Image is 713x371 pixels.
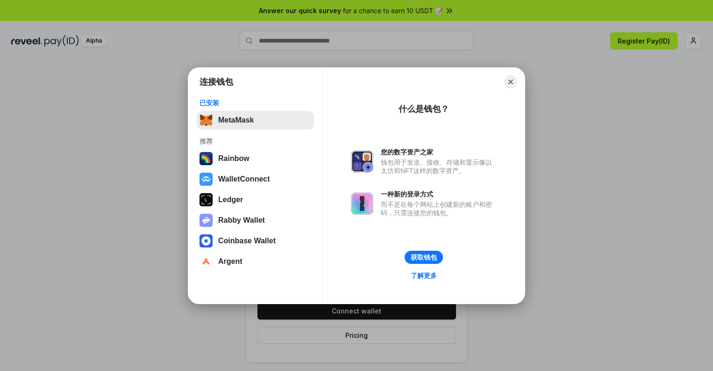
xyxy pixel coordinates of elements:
div: 什么是钱包？ [399,103,449,115]
img: svg+xml,%3Csvg%20width%3D%2228%22%20height%3D%2228%22%20viewBox%3D%220%200%2028%2028%22%20fill%3D... [200,234,213,247]
div: Rainbow [218,154,250,163]
button: Rainbow [197,149,314,168]
img: svg+xml,%3Csvg%20xmlns%3D%22http%3A%2F%2Fwww.w3.org%2F2000%2Fsvg%22%20fill%3D%22none%22%20viewBox... [200,214,213,227]
button: 获取钱包 [405,251,443,264]
button: Ledger [197,190,314,209]
img: svg+xml,%3Csvg%20width%3D%22120%22%20height%3D%22120%22%20viewBox%3D%220%200%20120%20120%22%20fil... [200,152,213,165]
button: Coinbase Wallet [197,232,314,250]
button: Rabby Wallet [197,211,314,230]
img: svg+xml,%3Csvg%20xmlns%3D%22http%3A%2F%2Fwww.w3.org%2F2000%2Fsvg%22%20fill%3D%22none%22%20viewBox... [351,192,373,215]
img: svg+xml,%3Csvg%20width%3D%2228%22%20height%3D%2228%22%20viewBox%3D%220%200%2028%2028%22%20fill%3D... [200,173,213,186]
div: Argent [218,257,242,266]
img: svg+xml,%3Csvg%20fill%3D%22none%22%20height%3D%2233%22%20viewBox%3D%220%200%2035%2033%22%20width%... [200,114,213,127]
img: svg+xml,%3Csvg%20xmlns%3D%22http%3A%2F%2Fwww.w3.org%2F2000%2Fsvg%22%20fill%3D%22none%22%20viewBox... [351,150,373,173]
div: 推荐 [200,137,311,145]
div: Coinbase Wallet [218,237,276,245]
h1: 连接钱包 [200,76,233,87]
button: WalletConnect [197,170,314,189]
div: Rabby Wallet [218,216,265,225]
a: 了解更多 [405,269,442,282]
div: 已安装 [200,99,311,107]
button: MetaMask [197,111,314,130]
div: 了解更多 [411,271,437,280]
div: 您的数字资产之家 [381,148,497,156]
div: MetaMask [218,116,254,124]
button: Argent [197,252,314,271]
div: 而不是在每个网站上创建新的账户和密码，只需连接您的钱包。 [381,200,497,217]
div: WalletConnect [218,175,270,183]
img: svg+xml,%3Csvg%20width%3D%2228%22%20height%3D%2228%22%20viewBox%3D%220%200%2028%2028%22%20fill%3D... [200,255,213,268]
button: Close [504,75,517,88]
div: Ledger [218,196,243,204]
div: 一种新的登录方式 [381,190,497,198]
div: 获取钱包 [411,253,437,262]
div: 钱包用于发送、接收、存储和显示像以太坊和NFT这样的数字资产。 [381,158,497,175]
img: svg+xml,%3Csvg%20xmlns%3D%22http%3A%2F%2Fwww.w3.org%2F2000%2Fsvg%22%20width%3D%2228%22%20height%3... [200,193,213,206]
